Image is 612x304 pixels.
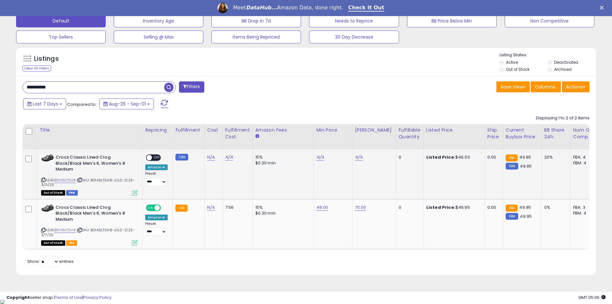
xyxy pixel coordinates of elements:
b: Crocs Classic Lined Clog Black/Black Men's 6, Women's 8 Medium [56,205,134,224]
div: Amazon AI [145,215,168,220]
a: 49.00 [316,204,328,211]
div: Displaying 1 to 2 of 2 items [536,115,590,121]
a: N/A [225,154,233,161]
div: Listed Price [426,127,482,134]
div: Fulfillment [175,127,201,134]
div: FBA: 4 [573,154,594,160]
span: Compared to: [67,101,97,107]
div: Num of Comp. [573,127,597,140]
span: OFF [160,205,170,210]
button: Items Being Repriced [211,31,301,43]
div: ASIN: [41,205,137,245]
button: Save View [496,81,530,92]
button: BB Drop in 7d [211,14,301,27]
a: Terms of Use [55,294,82,300]
div: BB Share 24h. [544,127,568,140]
span: 49.95 [519,154,531,160]
div: 20% [544,154,565,160]
div: FBA: 3 [573,205,594,210]
div: Current Buybox Price [506,127,539,140]
div: 15% [255,205,309,210]
b: Crocs Classic Lined Clog Black/Black Men's 6, Women's 8 Medium [56,154,134,174]
button: Filters [179,81,204,93]
h5: Listings [34,54,59,63]
small: FBM [506,213,518,220]
p: Listing States: [500,52,596,58]
small: FBA [506,205,518,212]
div: 0.00 [487,154,498,160]
i: DataHub... [246,5,277,11]
span: FBM [66,190,78,196]
div: $49.95 [426,205,480,210]
div: Amazon Fees [255,127,311,134]
a: 70.00 [355,204,366,211]
small: FBM [506,163,518,170]
div: Title [40,127,140,134]
div: 15% [255,154,309,160]
button: Actions [562,81,590,92]
span: 2025-09-9 05:06 GMT [578,294,606,300]
button: Default [16,14,106,27]
div: $0.30 min [255,160,309,166]
button: Non Competitive [505,14,594,27]
a: Privacy Policy [83,294,111,300]
a: N/A [207,154,215,161]
label: Out of Stock [506,67,529,72]
span: 49.95 [520,163,532,169]
small: FBM [175,154,188,161]
div: Fulfillable Quantity [399,127,421,140]
label: Deactivated [554,60,578,65]
span: | SKU: B01A6LTSH8-JULS-21.25-3/7/25 [41,227,135,237]
b: Listed Price: [426,154,456,160]
span: Show: entries [27,258,74,264]
button: Selling @ Max [114,31,203,43]
img: 41WRxAwhApL._SL40_.jpg [41,205,54,212]
div: Repricing [145,127,170,134]
strong: Copyright [6,294,30,300]
div: Preset: [145,171,168,186]
label: Archived [554,67,572,72]
span: ON [146,205,155,210]
button: Top Sellers [16,31,106,43]
a: N/A [207,204,215,211]
span: 49.95 [520,213,532,219]
label: Active [506,60,518,65]
div: 0 [399,205,419,210]
div: Ship Price [487,127,500,140]
div: FBM: 4 [573,210,594,216]
span: Last 7 Days [33,101,58,107]
div: Fulfillment Cost [225,127,250,140]
div: 7.56 [225,205,248,210]
span: OFF [152,155,162,161]
div: [PERSON_NAME] [355,127,393,134]
div: Preset: [145,222,168,236]
div: $46.00 [426,154,480,160]
span: 49.95 [519,204,531,210]
div: Clear All Filters [22,65,51,71]
span: Aug-26 - Sep-01 [109,101,146,107]
button: Needs to Reprice [309,14,399,27]
img: Profile image for Georgie [217,3,228,13]
div: ASIN: [41,154,137,195]
div: FBM: 4 [573,160,594,166]
button: Inventory Age [114,14,203,27]
div: 0% [544,205,565,210]
a: N/A [355,154,363,161]
div: 0.00 [487,205,498,210]
button: Aug-26 - Sep-01 [99,98,154,109]
button: 30 Day Decrease [309,31,399,43]
a: B01A6LTSH8 [54,227,76,233]
span: All listings that are currently out of stock and unavailable for purchase on Amazon [41,190,65,196]
div: $0.30 min [255,210,309,216]
span: FBA [66,240,77,246]
b: Listed Price: [426,204,456,210]
button: BB Price Below Min [407,14,497,27]
small: FBA [175,205,187,212]
span: Columns [535,84,555,90]
div: 0 [399,154,419,160]
button: Columns [531,81,561,92]
span: | SKU: B01A6LTSH8-JULS-21.25-3/9/25 [41,178,135,187]
small: Amazon Fees. [255,134,259,139]
small: FBA [506,154,518,161]
button: Last 7 Days [23,98,66,109]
